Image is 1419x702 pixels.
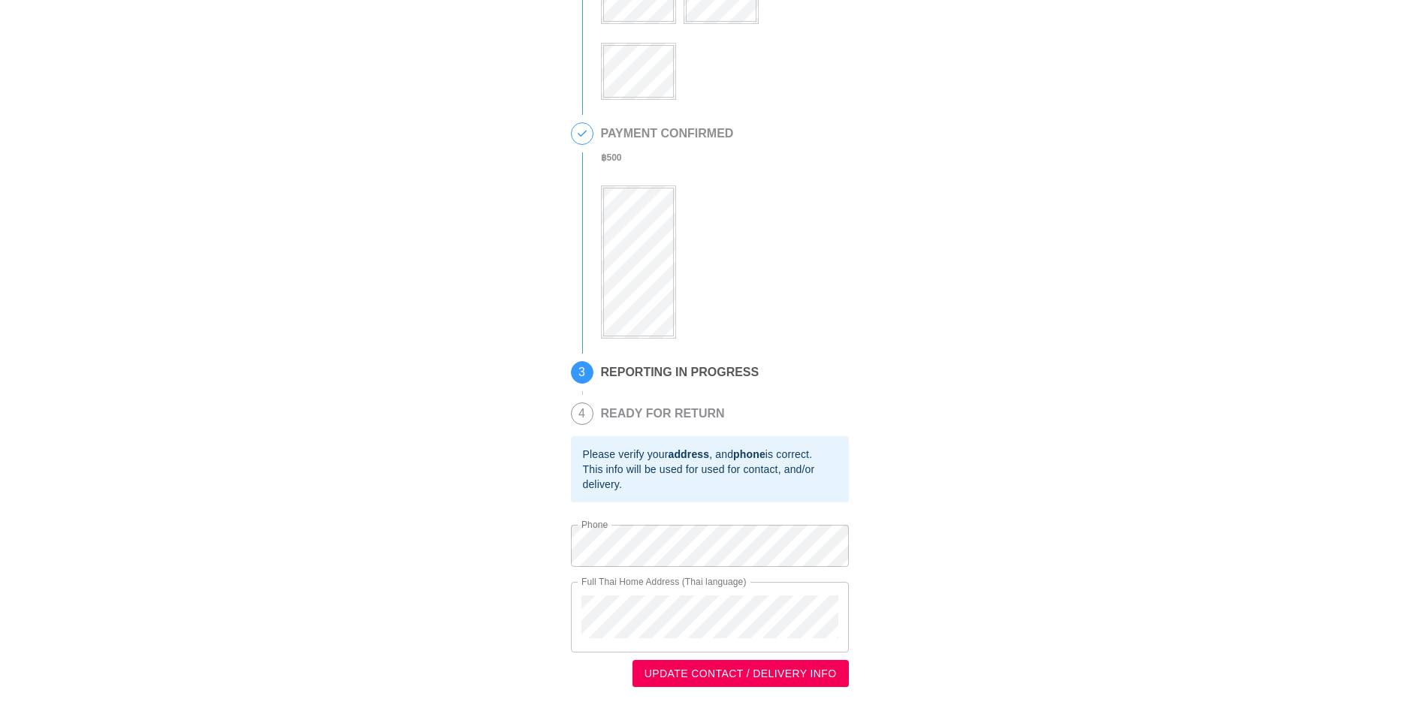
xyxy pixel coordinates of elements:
span: 3 [572,362,593,383]
b: address [668,448,709,460]
b: ฿ 500 [601,152,622,163]
span: 2 [572,123,593,144]
h2: READY FOR RETURN [601,407,725,420]
h2: REPORTING IN PROGRESS [601,366,759,379]
h2: PAYMENT CONFIRMED [601,127,734,140]
div: Please verify your , and is correct. [583,447,837,462]
b: phone [733,448,765,460]
span: 4 [572,403,593,424]
button: UPDATE CONTACT / DELIVERY INFO [633,660,849,688]
div: This info will be used for used for contact, and/or delivery. [583,462,837,492]
span: UPDATE CONTACT / DELIVERY INFO [645,664,837,683]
